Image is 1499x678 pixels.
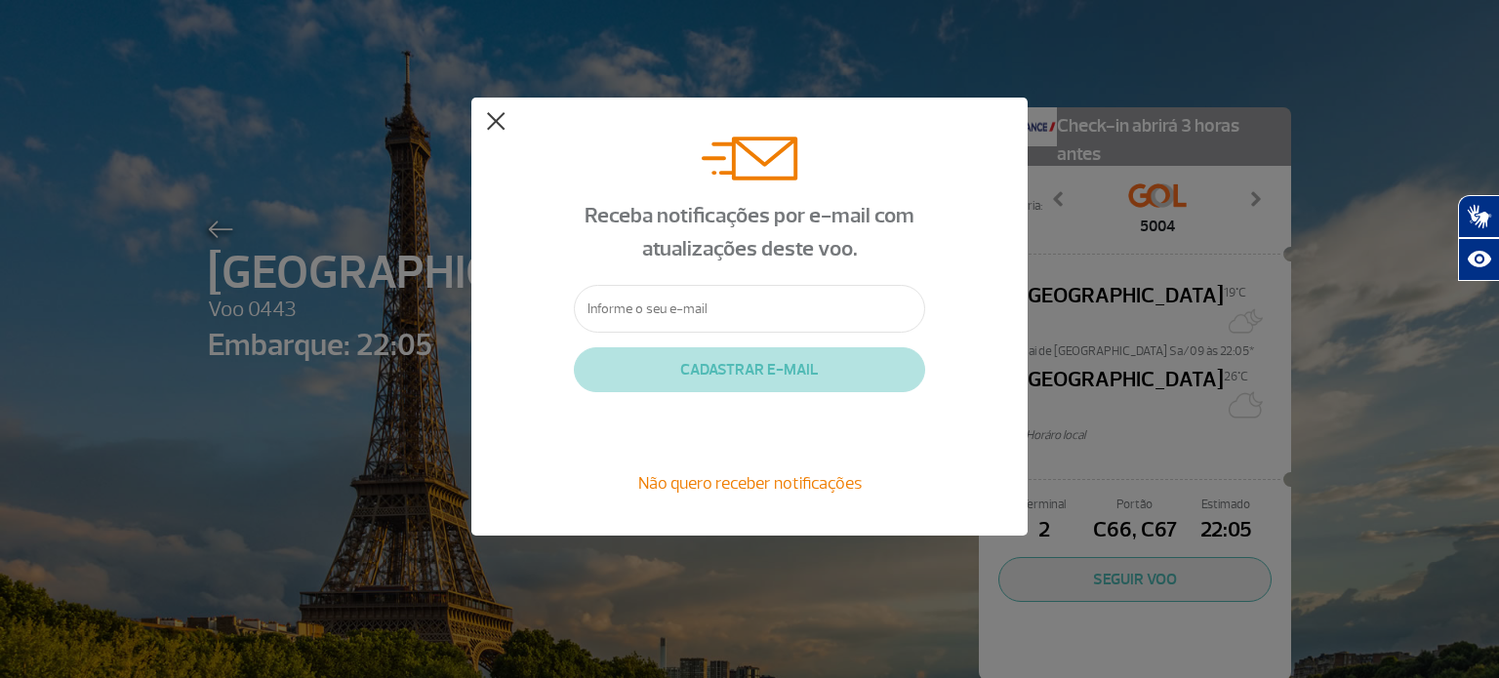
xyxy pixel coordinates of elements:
div: Plugin de acessibilidade da Hand Talk. [1458,195,1499,281]
span: Não quero receber notificações [638,472,862,494]
span: Receba notificações por e-mail com atualizações deste voo. [585,202,914,262]
button: Abrir recursos assistivos. [1458,238,1499,281]
button: CADASTRAR E-MAIL [574,347,925,392]
button: Abrir tradutor de língua de sinais. [1458,195,1499,238]
input: Informe o seu e-mail [574,285,925,333]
